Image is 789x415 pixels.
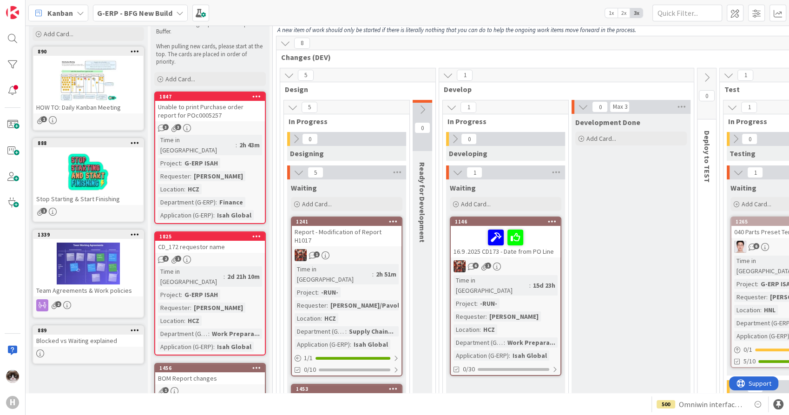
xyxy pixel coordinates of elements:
div: HCZ [322,313,338,323]
span: Deploy to TEST [703,131,712,183]
span: Omniwin interface HCN Test [679,399,745,410]
span: Waiting [291,183,317,192]
span: 0 [742,133,757,145]
div: 890 [33,47,143,56]
span: : [208,329,210,339]
div: Location [158,184,184,194]
div: Time in [GEOGRAPHIC_DATA] [158,135,236,155]
img: JK [454,260,466,272]
div: 1453 [292,385,401,393]
span: : [317,287,319,297]
div: Project [295,287,317,297]
div: CD_172 requestor name [155,241,265,253]
span: 1 / 1 [304,353,313,363]
div: Max 3 [612,105,627,109]
span: 1 [467,167,482,178]
div: 1825 [155,232,265,241]
div: Location [158,316,184,326]
div: 1825 [159,233,265,240]
span: Develop [444,85,682,94]
div: Location [454,324,480,335]
div: 1847Unable to print Purchase order report for POc0005257 [155,92,265,121]
div: 888 [33,139,143,147]
div: Requester [158,171,190,181]
span: 6 [473,263,479,269]
span: Developing [449,149,487,158]
div: Department (G-ERP) [454,337,504,348]
a: 888Stop Starting & Start Finishing [33,138,144,222]
span: 2 [55,301,61,307]
div: Location [734,305,760,315]
div: 1241 [292,217,401,226]
span: : [236,140,237,150]
div: [PERSON_NAME]/Pavol... [328,300,407,310]
div: Isah Global [510,350,549,361]
span: : [190,303,191,313]
div: 888 [38,140,143,146]
div: Department (G-ERP) [158,197,216,207]
a: 889Blocked vs Waiting explained [33,325,144,364]
div: 15d 23h [531,280,558,290]
div: Isah Global [215,342,254,352]
div: 1241 [296,218,401,225]
div: 889Blocked vs Waiting explained [33,326,143,347]
div: 1453 [292,385,401,414]
span: 6 [753,243,759,249]
div: Time in [GEOGRAPHIC_DATA] [295,264,372,284]
span: : [213,342,215,352]
span: Add Card... [302,200,332,208]
div: 1456 [155,364,265,372]
div: Work Prepara... [505,337,558,348]
div: Department (G-ERP) [295,326,345,336]
span: Support [20,1,42,13]
span: : [766,292,768,302]
div: -RUN- [319,287,341,297]
span: : [213,210,215,220]
div: [PERSON_NAME] [487,311,541,322]
div: 890 [38,48,143,55]
span: 1 [737,70,753,81]
div: Blocked vs Waiting explained [33,335,143,347]
span: Development Done [575,118,640,127]
span: : [190,171,191,181]
div: 2h 51m [374,269,399,279]
div: 1/1 [292,352,401,364]
div: 1456 [159,365,265,371]
img: ll [734,241,746,253]
div: H [6,396,19,409]
span: Add Card... [586,134,616,143]
div: JK [451,260,560,272]
div: Requester [158,303,190,313]
span: 1 [41,116,47,122]
div: Finance [217,197,245,207]
div: 2d 21h 10m [225,271,262,282]
div: 500 [657,400,675,408]
div: 1847 [155,92,265,101]
span: Waiting [730,183,756,192]
a: 114616.9 .2025 CD173 - Date from PO LineJKTime in [GEOGRAPHIC_DATA]:15d 23hProject:-RUN-Requester... [450,217,561,376]
div: 1456BOM Report changes [155,364,265,384]
span: 5 [298,70,314,81]
div: 1146 [455,218,560,225]
div: JK [292,249,401,261]
span: : [372,269,374,279]
div: 1339Team Agreements & Work policies [33,231,143,296]
div: 1825CD_172 requestor name [155,232,265,253]
span: : [321,313,322,323]
img: Kv [6,370,19,383]
span: : [529,280,531,290]
span: Testing [730,149,756,158]
div: Requester [454,311,486,322]
span: 8 [294,38,310,49]
div: Time in [GEOGRAPHIC_DATA] [454,275,529,296]
span: 1 [175,256,181,262]
div: Requester [734,292,766,302]
a: 1241Report - Modification of Report H1017JKTime in [GEOGRAPHIC_DATA]:2h 51mProject:-RUN-Requester... [291,217,402,376]
span: Add Card... [44,30,73,38]
span: Add Card... [461,200,491,208]
div: G-ERP ISAH [182,158,220,168]
div: 1241Report - Modification of Report H1017 [292,217,401,246]
span: 5 [302,102,317,113]
span: : [327,300,328,310]
span: 3 [163,124,169,130]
